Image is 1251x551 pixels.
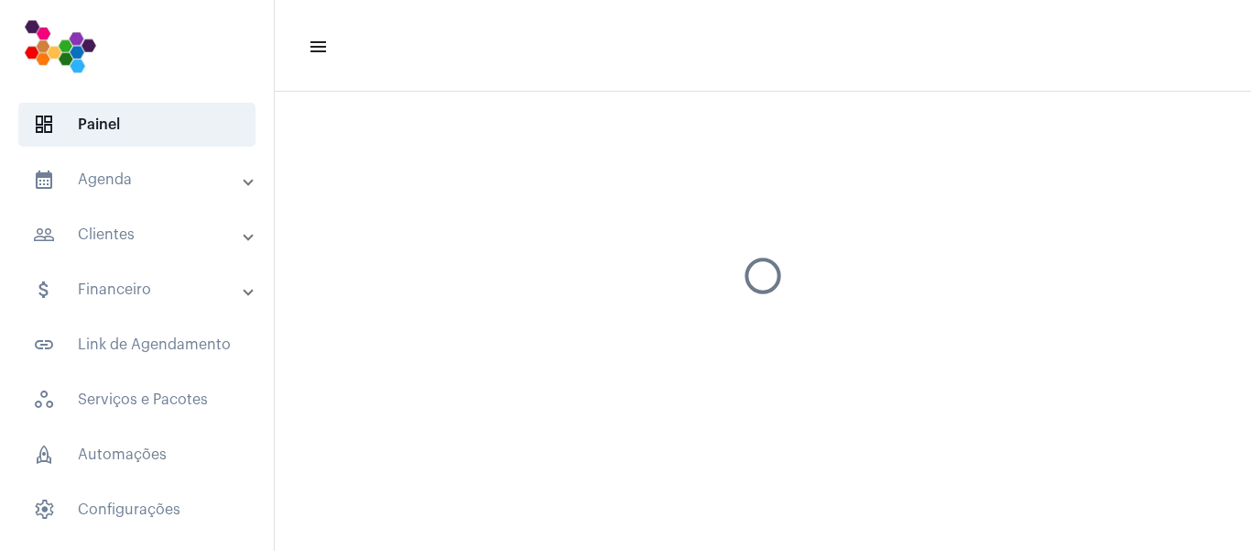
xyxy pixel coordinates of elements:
span: Automações [18,433,256,477]
mat-icon: sidenav icon [33,334,55,356]
span: sidenav icon [33,499,55,521]
mat-expansion-panel-header: sidenav iconFinanceiro [11,268,274,312]
span: Serviços e Pacotes [18,378,256,422]
span: sidenav icon [33,389,55,411]
mat-panel-title: Clientes [33,224,245,246]
span: sidenav icon [33,444,55,466]
mat-icon: sidenav icon [308,36,326,58]
span: Configurações [18,488,256,532]
span: Link de Agendamento [18,323,256,367]
mat-expansion-panel-header: sidenav iconClientes [11,213,274,257]
mat-panel-title: Financeiro [33,279,245,301]
mat-expansion-panel-header: sidenav iconAgenda [11,158,274,202]
img: 7bf4c2a9-cb5a-6366-d80e-59e5d4b2024a.png [15,9,105,83]
span: Painel [18,103,256,147]
mat-panel-title: Agenda [33,169,245,191]
mat-icon: sidenav icon [33,279,55,301]
span: sidenav icon [33,114,55,136]
mat-icon: sidenav icon [33,169,55,191]
mat-icon: sidenav icon [33,224,55,246]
